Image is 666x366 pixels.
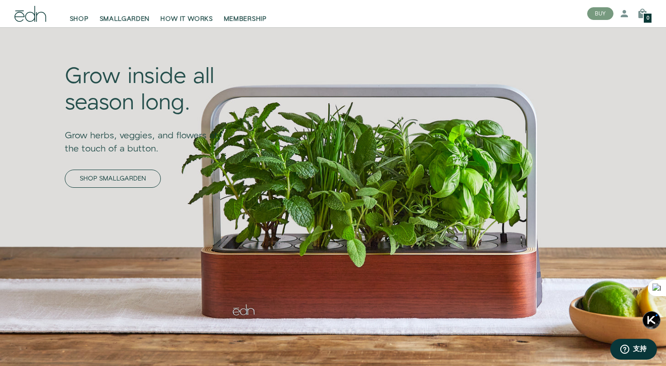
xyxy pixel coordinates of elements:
a: SHOP [64,4,94,24]
div: Grow inside all season long. [65,64,232,116]
span: 0 [647,16,649,21]
span: SHOP [70,15,89,24]
iframe: 打开一个小组件，您可以在其中找到更多信息 [610,339,657,361]
button: BUY [587,7,613,20]
a: SHOP SMALLGARDEN [65,170,161,188]
span: SMALLGARDEN [100,15,150,24]
div: Grow herbs, veggies, and flowers at the touch of a button. [65,117,232,156]
span: MEMBERSHIP [224,15,267,24]
a: HOW IT WORKS [155,4,218,24]
a: SMALLGARDEN [94,4,155,24]
a: MEMBERSHIP [218,4,272,24]
span: HOW IT WORKS [160,15,212,24]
